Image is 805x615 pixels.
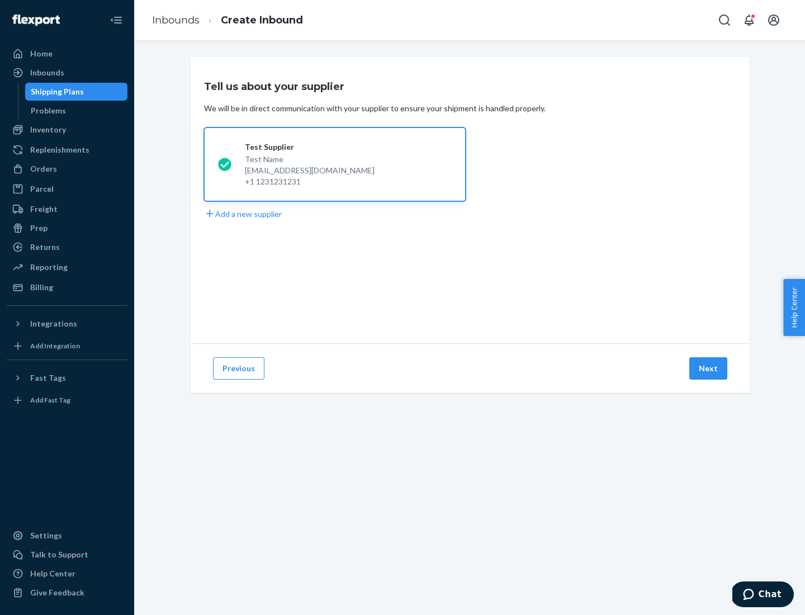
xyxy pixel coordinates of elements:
[7,315,127,333] button: Integrations
[7,45,127,63] a: Home
[7,546,127,564] button: Talk to Support
[738,9,760,31] button: Open notifications
[7,565,127,583] a: Help Center
[25,83,128,101] a: Shipping Plans
[7,141,127,159] a: Replenishments
[7,278,127,296] a: Billing
[12,15,60,26] img: Flexport logo
[7,584,127,602] button: Give Feedback
[7,258,127,276] a: Reporting
[7,369,127,387] button: Fast Tags
[30,223,48,234] div: Prep
[30,318,77,329] div: Integrations
[213,357,264,380] button: Previous
[31,105,66,116] div: Problems
[204,79,344,94] h3: Tell us about your supplier
[30,144,89,155] div: Replenishments
[30,183,54,195] div: Parcel
[689,357,727,380] button: Next
[30,204,58,215] div: Freight
[763,9,785,31] button: Open account menu
[30,530,62,541] div: Settings
[30,282,53,293] div: Billing
[30,48,53,59] div: Home
[7,180,127,198] a: Parcel
[7,219,127,237] a: Prep
[221,14,303,26] a: Create Inbound
[30,163,57,174] div: Orders
[30,395,70,405] div: Add Fast Tag
[7,160,127,178] a: Orders
[204,103,546,114] div: We will be in direct communication with your supplier to ensure your shipment is handled properly.
[30,568,75,579] div: Help Center
[7,200,127,218] a: Freight
[30,242,60,253] div: Returns
[143,4,312,37] ol: breadcrumbs
[30,587,84,598] div: Give Feedback
[7,238,127,256] a: Returns
[30,341,80,351] div: Add Integration
[732,581,794,609] iframe: Opens a widget where you can chat to one of our agents
[7,391,127,409] a: Add Fast Tag
[30,549,88,560] div: Talk to Support
[30,372,66,384] div: Fast Tags
[152,14,200,26] a: Inbounds
[105,9,127,31] button: Close Navigation
[30,124,66,135] div: Inventory
[7,121,127,139] a: Inventory
[30,67,64,78] div: Inbounds
[713,9,736,31] button: Open Search Box
[7,64,127,82] a: Inbounds
[7,527,127,545] a: Settings
[7,337,127,355] a: Add Integration
[25,102,128,120] a: Problems
[204,208,282,220] button: Add a new supplier
[30,262,68,273] div: Reporting
[31,86,84,97] div: Shipping Plans
[783,279,805,336] button: Help Center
